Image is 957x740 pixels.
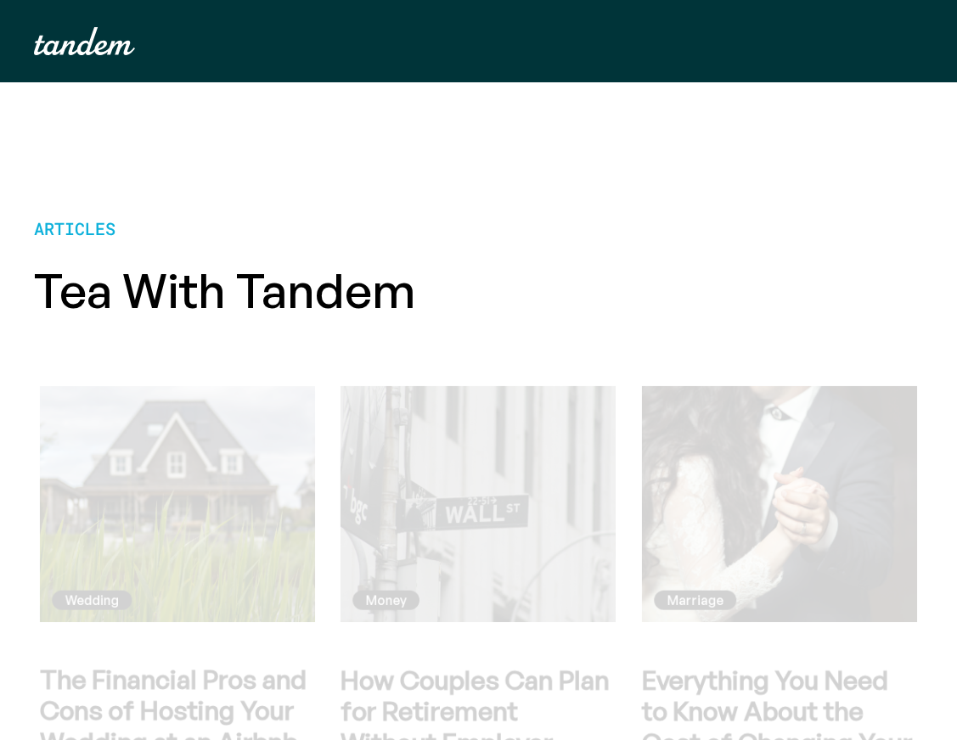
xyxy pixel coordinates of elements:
[34,218,415,238] p: articles
[34,27,135,55] a: home
[667,591,723,610] div: Marriage
[366,591,407,610] div: Money
[65,591,119,610] div: Wedding
[34,266,415,313] h2: Tea with Tandem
